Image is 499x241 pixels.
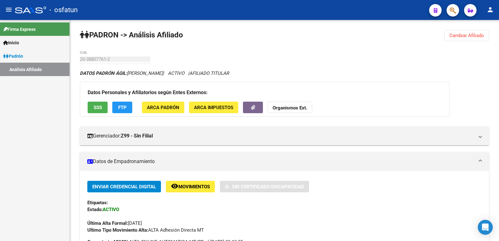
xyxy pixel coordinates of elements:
[80,70,163,76] span: [PERSON_NAME]
[87,133,474,139] mat-panel-title: Gerenciador:
[80,152,489,171] mat-expansion-panel-header: Datos de Empadronamiento
[118,105,127,110] span: FTP
[80,127,489,145] mat-expansion-panel-header: Gerenciador:Z99 - Sin Filial
[487,6,494,13] mat-icon: person
[232,184,304,190] span: Sin Certificado Discapacidad
[189,102,238,113] button: ARCA Impuestos
[88,102,108,113] button: SSS
[273,105,307,111] strong: Organismos Ext.
[5,6,12,13] mat-icon: menu
[94,105,102,110] span: SSS
[194,105,233,110] span: ARCA Impuestos
[87,181,161,192] button: Enviar Credencial Digital
[92,184,156,190] span: Enviar Credencial Digital
[80,31,183,39] strong: PADRON -> Análisis Afiliado
[87,227,204,233] span: ALTA Adhesión Directa MT
[3,39,19,46] span: Inicio
[444,30,489,41] button: Cambiar Afiliado
[87,207,103,212] strong: Estado:
[49,3,78,17] span: - osfatun
[166,181,215,192] button: Movimientos
[87,220,128,226] strong: Última Alta Formal:
[171,182,178,190] mat-icon: remove_red_eye
[3,26,36,33] span: Firma Express
[80,70,127,76] strong: DATOS PADRÓN ÁGIL:
[103,207,119,212] strong: ACTIVO
[87,200,108,205] strong: Etiquetas:
[87,158,474,165] mat-panel-title: Datos de Empadronamiento
[478,220,493,235] div: Open Intercom Messenger
[121,133,153,139] strong: Z99 - Sin Filial
[220,181,309,192] button: Sin Certificado Discapacidad
[178,184,210,190] span: Movimientos
[268,102,312,113] button: Organismos Ext.
[112,102,132,113] button: FTP
[87,220,142,226] span: [DATE]
[88,88,442,97] h3: Datos Personales y Afiliatorios según Entes Externos:
[449,33,484,38] span: Cambiar Afiliado
[142,102,184,113] button: ARCA Padrón
[87,227,148,233] strong: Ultimo Tipo Movimiento Alta:
[80,70,229,76] i: | ACTIVO |
[147,105,179,110] span: ARCA Padrón
[3,53,23,60] span: Padrón
[189,70,229,76] span: AFILIADO TITULAR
